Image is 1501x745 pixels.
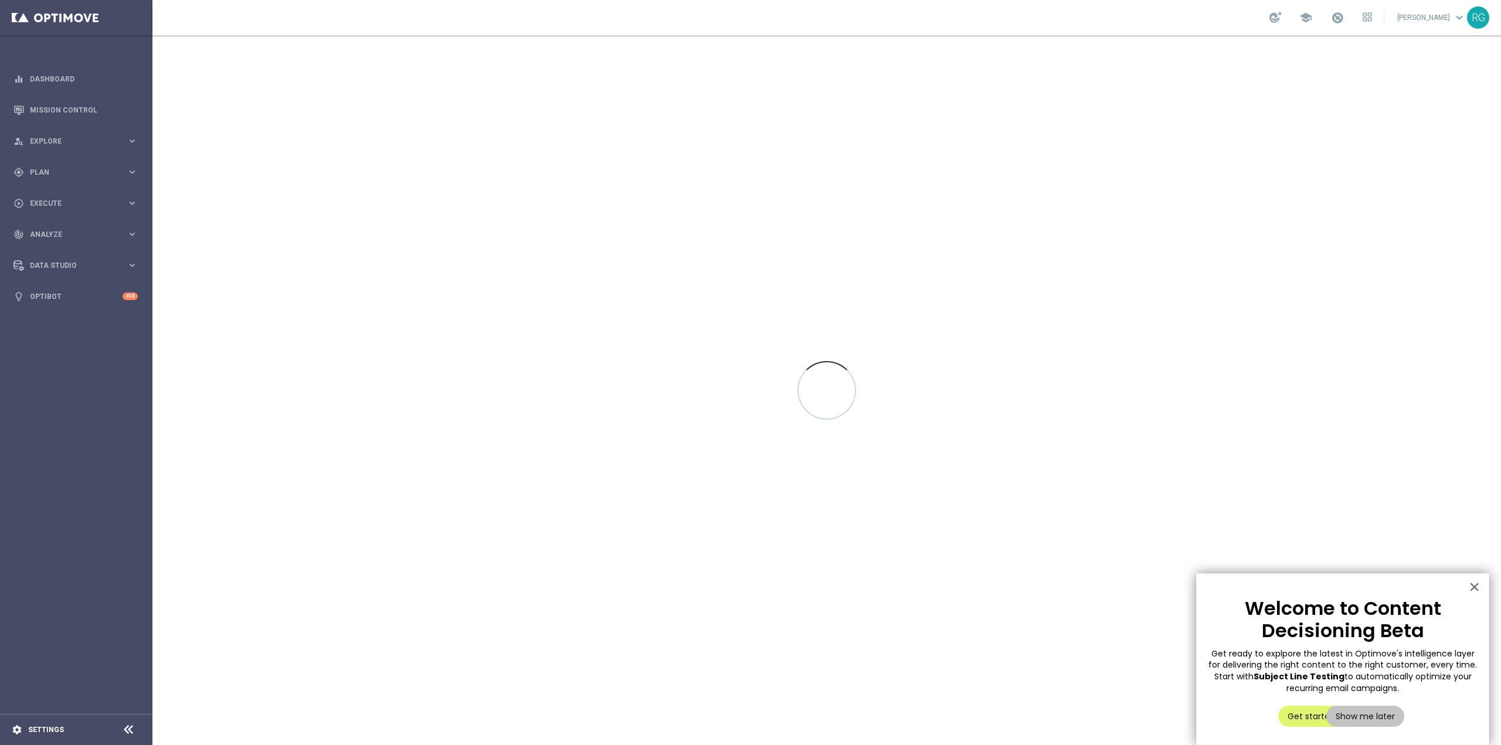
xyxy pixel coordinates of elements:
[1208,648,1479,682] span: Get ready to explpore the latest in Optimove's intelligence layer for delivering the right conten...
[30,138,127,145] span: Explore
[13,94,138,125] div: Mission Control
[13,167,127,178] div: Plan
[1254,671,1344,682] strong: Subject Line Testing
[13,74,24,84] i: equalizer
[127,229,138,240] i: keyboard_arrow_right
[1326,706,1404,727] button: Show me later
[1299,11,1312,24] span: school
[1208,597,1477,642] p: Welcome to Content Decisioning Beta
[13,198,24,209] i: play_circle_outline
[13,229,24,240] i: track_changes
[13,229,127,240] div: Analyze
[12,724,22,735] i: settings
[1467,6,1489,29] div: RG
[127,198,138,209] i: keyboard_arrow_right
[30,94,138,125] a: Mission Control
[127,135,138,147] i: keyboard_arrow_right
[127,166,138,178] i: keyboard_arrow_right
[1278,706,1344,727] button: Get started
[28,726,64,733] a: Settings
[13,136,24,147] i: person_search
[30,262,127,269] span: Data Studio
[13,198,127,209] div: Execute
[13,167,24,178] i: gps_fixed
[13,281,138,312] div: Optibot
[30,63,138,94] a: Dashboard
[30,200,127,207] span: Execute
[1469,577,1480,596] button: Close
[30,281,123,312] a: Optibot
[1453,11,1466,24] span: keyboard_arrow_down
[123,292,138,300] div: +10
[13,260,127,271] div: Data Studio
[30,231,127,238] span: Analyze
[30,169,127,176] span: Plan
[1286,671,1474,694] span: to automatically optimize your recurring email campaigns.
[13,136,127,147] div: Explore
[13,291,24,302] i: lightbulb
[13,63,138,94] div: Dashboard
[127,260,138,271] i: keyboard_arrow_right
[1396,9,1467,26] a: [PERSON_NAME]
